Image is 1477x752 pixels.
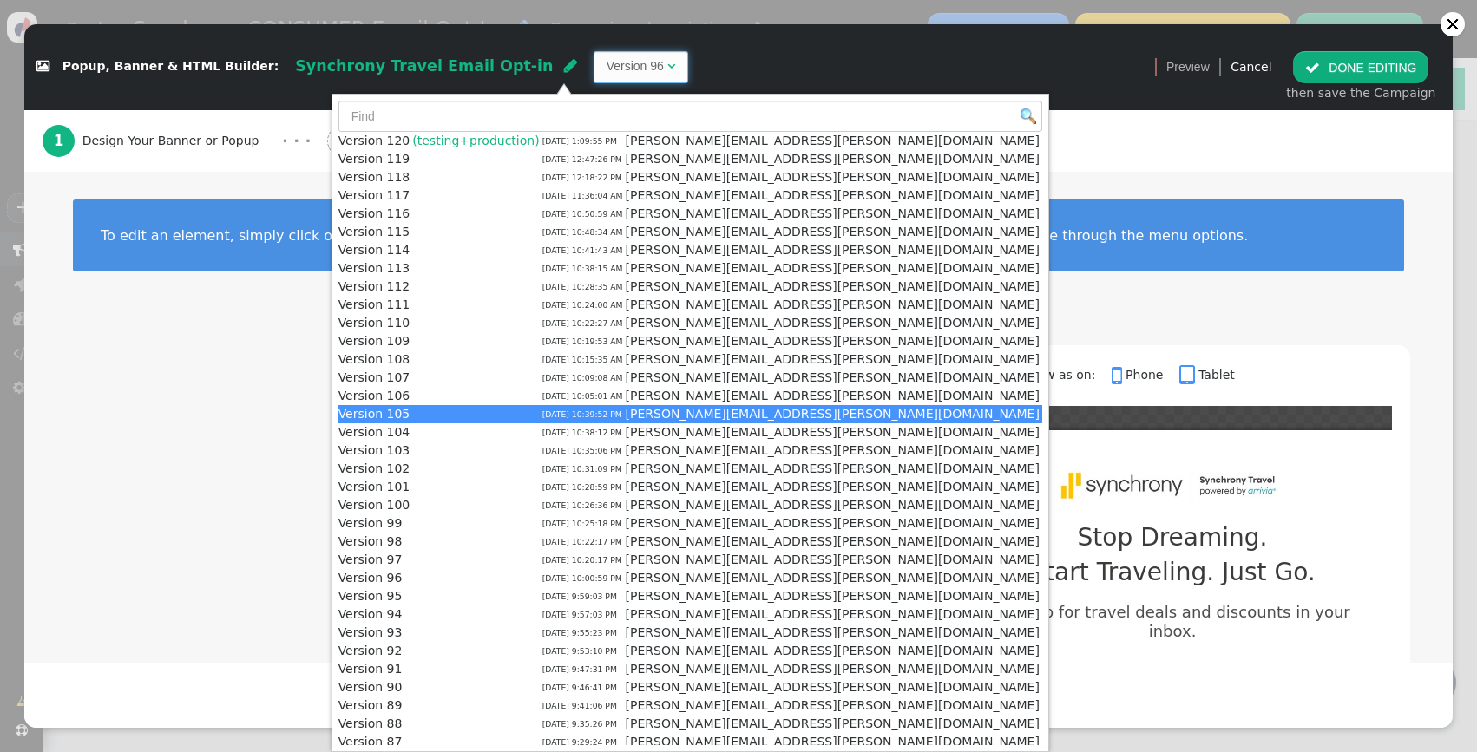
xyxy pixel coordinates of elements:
td: Version 112 [338,278,410,296]
span: Synchrony Travel Email Opt-in [295,57,553,75]
span: body [110,283,135,295]
td: [DATE] 10:26:36 PM [542,496,623,514]
td: [PERSON_NAME][EMAIL_ADDRESS][PERSON_NAME][DOMAIN_NAME] [623,514,1042,533]
span: section [123,298,167,311]
span: "UTF-8" [204,205,247,217]
td: [PERSON_NAME][EMAIL_ADDRESS][PERSON_NAME][DOMAIN_NAME] [623,569,1042,587]
span: default [641,2,685,14]
td: [PERSON_NAME][EMAIL_ADDRESS][PERSON_NAME][DOMAIN_NAME] [623,715,1042,733]
td: Version 99 [338,514,410,533]
td: Version 117 [338,186,410,205]
span: 3fc8.jpeg [304,111,360,123]
td: Version 103 [338,441,410,460]
span: "en" [161,173,186,186]
td: [DATE] 1:09:55 PM [542,132,623,150]
td: [DATE] 10:31:09 PM [542,460,623,478]
td: [DATE] 10:05:01 AM [542,387,623,405]
td: [DATE] 10:00:59 PM [542,569,623,587]
td: [PERSON_NAME][EMAIL_ADDRESS][PERSON_NAME][DOMAIN_NAME] [623,405,1042,423]
span: [URL][DOMAIN_NAME] [192,111,305,123]
span: < [92,173,98,186]
td: Version 98 [338,533,410,551]
div: To edit an element, simply click on it to access its customization options. For developers, advan... [101,227,1376,244]
span: > [154,252,161,264]
td: [DATE] 10:20:17 PM [542,551,623,569]
td: Version 110 [338,314,410,332]
td: Version 100 [338,496,410,514]
td: Version 96 [338,569,410,587]
a: 1 Design Your Banner or Popup · · · [43,110,327,172]
td: [DATE] 9:35:26 PM [542,715,623,733]
td: Version 107 [338,369,410,387]
span: > [186,173,192,186]
td: [PERSON_NAME][EMAIL_ADDRESS][PERSON_NAME][DOMAIN_NAME] [623,441,1042,460]
td: [PERSON_NAME][EMAIL_ADDRESS][PERSON_NAME][DOMAIN_NAME] [623,533,1042,551]
span:  [564,58,577,74]
button: DONE EDITING [1293,51,1428,82]
td: [DATE] 10:22:27 AM [542,314,623,332]
td: [PERSON_NAME][EMAIL_ADDRESS][PERSON_NAME][DOMAIN_NAME] [623,150,1042,168]
td: [PERSON_NAME][EMAIL_ADDRESS][PERSON_NAME][DOMAIN_NAME] [623,551,1042,569]
td: [PERSON_NAME][EMAIL_ADDRESS][PERSON_NAME][DOMAIN_NAME] [623,350,1042,369]
h3: Sign up for travel deals and discounts in your inbox. [975,603,1369,640]
span:  [1305,61,1320,75]
span: = [298,220,304,232]
div: then save the Campaign [1286,84,1435,102]
td: Version 114 [338,241,410,259]
span: ''); [360,111,385,123]
span: name [154,220,180,232]
td: [DATE] 10:38:15 AM [542,259,623,278]
td: [PERSON_NAME][EMAIL_ADDRESS][PERSON_NAME][DOMAIN_NAME] [623,423,1042,441]
span: content [254,220,298,232]
span: box-sizing: content-box; [42,17,192,29]
td: [DATE] 9:57:03 PM [542,605,623,624]
td: Version 118 [338,168,410,186]
span: background-image: url('' [42,111,192,123]
td: [PERSON_NAME][EMAIL_ADDRESS][PERSON_NAME][DOMAIN_NAME] [623,587,1042,605]
td: [PERSON_NAME][EMAIL_ADDRESS][PERSON_NAME][DOMAIN_NAME] [623,478,1042,496]
td: Version 105 [338,405,410,423]
span: data-style [198,2,260,14]
span: "position:relative; display:inline-block; [266,2,522,14]
span: Preview [1166,58,1210,76]
td: [DATE] 9:53:10 PM [542,642,623,660]
span: class [173,298,204,311]
span: html [98,173,123,186]
span: title [123,252,154,264]
td: Version 109 [338,332,410,350]
span: ); [1004,2,1016,14]
span: <!DOCTYPE [92,158,148,170]
td: Version 106 [338,387,410,405]
span: Design Your Banner or Popup [82,132,266,150]
td: Version 115 [338,223,410,241]
td: [PERSON_NAME][EMAIL_ADDRESS][PERSON_NAME][DOMAIN_NAME] [623,241,1042,259]
td: [PERSON_NAME][EMAIL_ADDRESS][PERSON_NAME][DOMAIN_NAME] [623,186,1042,205]
span: meta [123,205,148,217]
td: Version 94 [338,605,410,624]
span: < [116,252,122,264]
span: "mainCardContainer" [210,298,329,311]
span: </ [217,252,229,264]
span: background-color: rgba(11, 8, 8, 0.7); [42,80,279,92]
input: Find [338,101,1042,132]
td: [DATE] 10:35:06 PM [542,441,623,460]
a: Tablet [1179,368,1235,382]
td: Version 116 [338,205,410,223]
span: charset [154,205,198,217]
span: max-height: sel(560px, 750px); [42,64,229,76]
td: [DATE] 9:46:41 PM [542,678,623,696]
span:  [667,60,675,72]
td: [PERSON_NAME][EMAIL_ADDRESS][PERSON_NAME][DOMAIN_NAME] [623,132,1042,150]
td: [PERSON_NAME][EMAIL_ADDRESS][PERSON_NAME][DOMAIN_NAME] [623,678,1042,696]
a: Preview [1166,51,1210,82]
td: Version 88 [338,715,410,733]
td: Version 93 [338,624,410,642]
span: head [110,189,135,201]
span:  [1179,363,1198,388]
span: = [179,220,185,232]
td: [DATE] 9:41:06 PM [542,696,623,715]
span: ) [48,127,54,139]
td: [DATE] 10:38:12 PM [542,423,623,441]
span: < [104,283,110,295]
td: Version 102 [338,460,410,478]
